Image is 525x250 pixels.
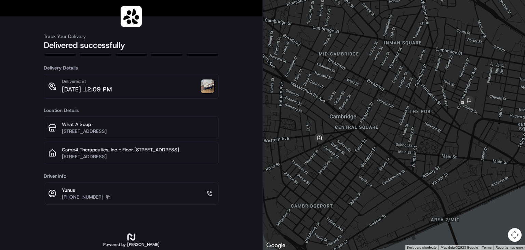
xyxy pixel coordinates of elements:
h2: Delivered successfully [44,40,219,51]
a: Open this area in Google Maps (opens a new window) [265,241,287,250]
p: What A Soup [62,121,214,128]
span: [PERSON_NAME] [127,242,160,247]
h3: Driver Info [44,173,219,179]
h2: Powered by [103,242,160,247]
p: [DATE] 12:09 PM [62,85,112,94]
img: photo_proof_of_delivery image [201,79,214,93]
p: [STREET_ADDRESS] [62,153,214,160]
p: Camp4 Therapeutics, Inc - Floor [STREET_ADDRESS] [62,146,214,153]
a: Terms (opens in new tab) [482,246,492,249]
img: logo-public_tracking_screen-Sharebite-1703187580717.png [122,7,140,26]
h3: Track Your Delivery [44,33,219,40]
a: Report a map error [496,246,523,249]
h3: Location Details [44,107,219,114]
p: Delivered at [62,78,112,85]
button: Map camera controls [508,228,522,242]
p: [PHONE_NUMBER] [62,193,103,200]
p: [STREET_ADDRESS] [62,128,214,135]
p: Yunus [62,187,110,193]
h3: Delivery Details [44,64,219,71]
span: Map data ©2025 Google [441,246,478,249]
img: Google [265,241,287,250]
button: Keyboard shortcuts [407,245,436,250]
